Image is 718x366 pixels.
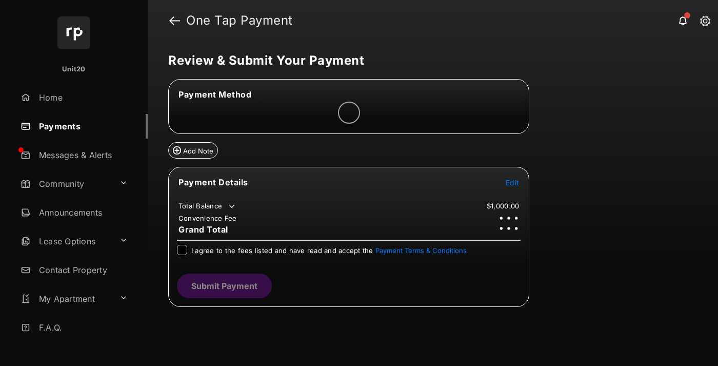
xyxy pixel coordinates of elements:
a: Contact Property [16,258,148,282]
a: Payments [16,114,148,139]
a: My Apartment [16,286,115,311]
a: Messages & Alerts [16,143,148,167]
span: Grand Total [178,224,228,235]
td: Total Balance [178,201,237,211]
td: Convenience Fee [178,214,237,223]
button: Add Note [168,142,218,159]
button: Submit Payment [177,274,272,298]
a: Community [16,171,115,196]
a: Home [16,85,148,110]
button: I agree to the fees listed and have read and accept the [375,246,467,255]
td: $1,000.00 [486,201,520,210]
a: F.A.Q. [16,315,148,340]
span: Payment Details [178,177,248,187]
strong: One Tap Payment [186,14,293,27]
p: Unit20 [62,64,86,74]
img: svg+xml;base64,PHN2ZyB4bWxucz0iaHR0cDovL3d3dy53My5vcmcvMjAwMC9zdmciIHdpZHRoPSI2NCIgaGVpZ2h0PSI2NC... [57,16,90,49]
span: Edit [506,178,519,187]
a: Announcements [16,200,148,225]
a: Lease Options [16,229,115,254]
span: I agree to the fees listed and have read and accept the [191,246,467,255]
span: Payment Method [178,89,251,100]
h5: Review & Submit Your Payment [168,54,689,67]
button: Edit [506,177,519,187]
